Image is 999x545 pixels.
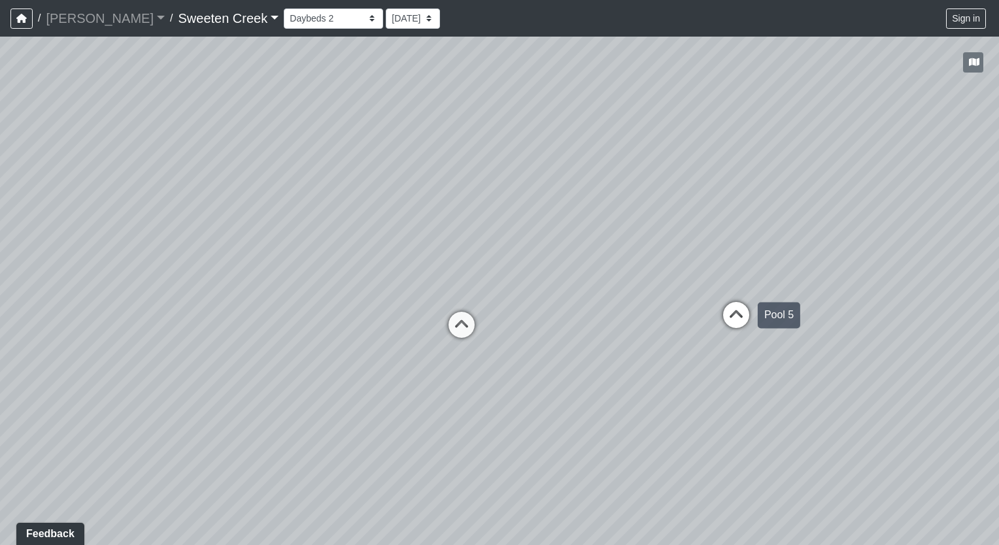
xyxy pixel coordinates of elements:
[178,5,279,31] a: Sweeten Creek
[46,5,165,31] a: [PERSON_NAME]
[10,519,87,545] iframe: Ybug feedback widget
[165,5,178,31] span: /
[946,8,986,29] button: Sign in
[758,302,800,328] div: Pool 5
[33,5,46,31] span: /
